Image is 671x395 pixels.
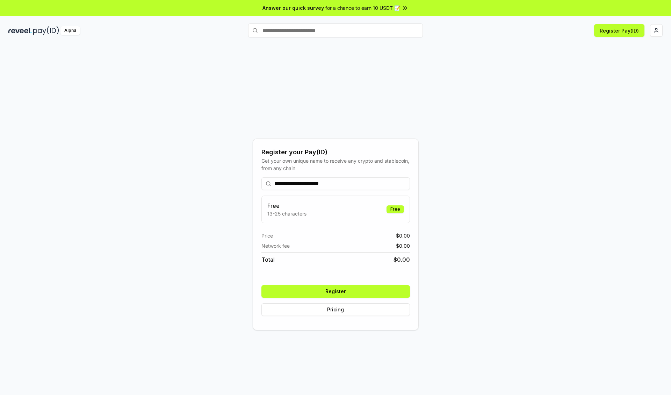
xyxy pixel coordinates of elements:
[261,157,410,172] div: Get your own unique name to receive any crypto and stablecoin, from any chain
[261,285,410,298] button: Register
[394,255,410,264] span: $ 0.00
[60,26,80,35] div: Alpha
[396,232,410,239] span: $ 0.00
[261,255,275,264] span: Total
[33,26,59,35] img: pay_id
[387,205,404,213] div: Free
[8,26,32,35] img: reveel_dark
[261,242,290,249] span: Network fee
[267,210,306,217] p: 13-25 characters
[261,303,410,316] button: Pricing
[594,24,644,37] button: Register Pay(ID)
[396,242,410,249] span: $ 0.00
[261,232,273,239] span: Price
[267,202,306,210] h3: Free
[325,4,400,12] span: for a chance to earn 10 USDT 📝
[262,4,324,12] span: Answer our quick survey
[261,147,410,157] div: Register your Pay(ID)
